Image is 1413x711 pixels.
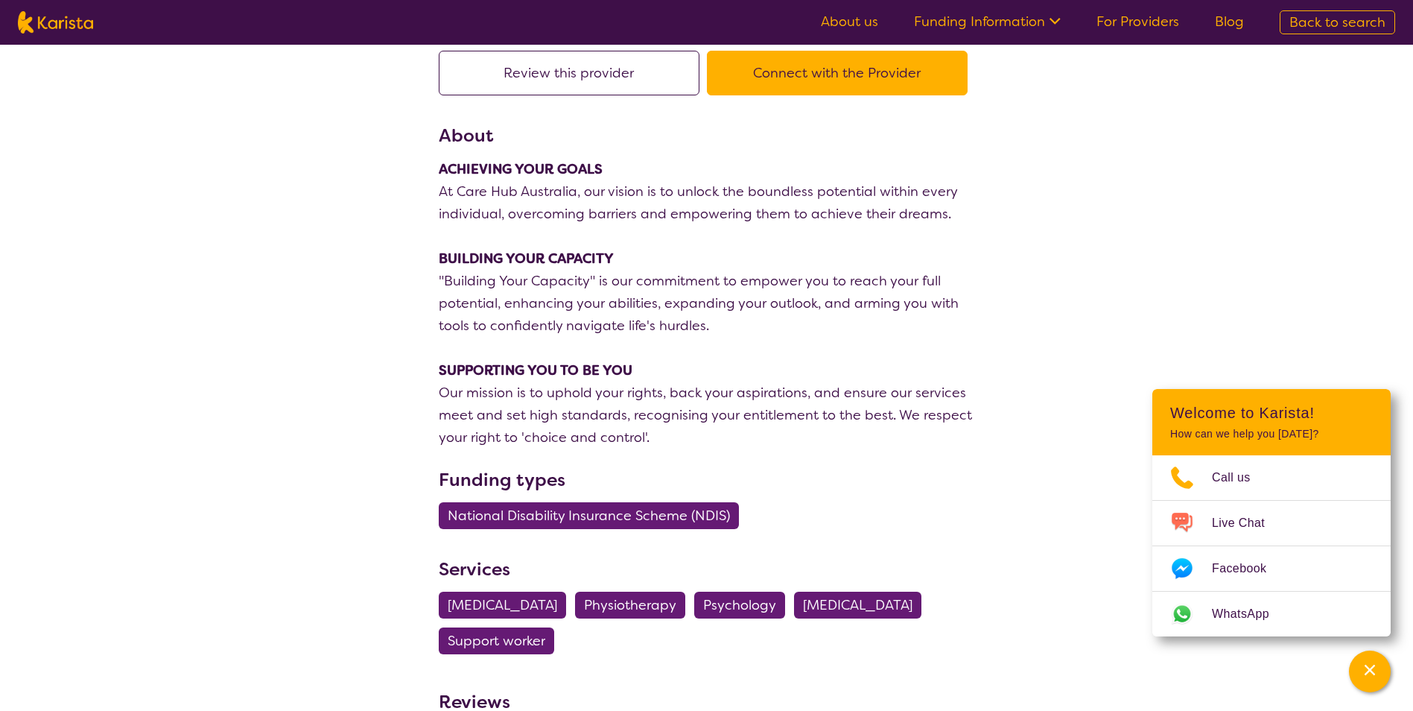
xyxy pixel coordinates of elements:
a: Psychology [694,596,794,614]
button: Review this provider [439,51,699,95]
a: For Providers [1096,13,1179,31]
span: [MEDICAL_DATA] [803,592,912,619]
strong: SUPPORTING YOU TO BE YOU [439,361,632,379]
span: Support worker [448,628,545,654]
a: Review this provider [439,64,707,82]
a: National Disability Insurance Scheme (NDIS) [439,507,748,525]
p: "Building Your Capacity" is our commitment to empower you to reach your full potential, enhancing... [439,270,975,337]
span: WhatsApp [1212,603,1287,625]
h3: Funding types [439,467,975,493]
h2: Welcome to Karista! [1170,404,1373,422]
strong: ACHIEVING YOUR GOALS [439,160,603,178]
button: Channel Menu [1349,651,1391,692]
span: Back to search [1289,13,1385,31]
span: Physiotherapy [584,592,676,619]
ul: Choose channel [1152,455,1391,636]
strong: BUILDING YOUR CAPACITY [439,250,614,268]
h3: Services [439,556,975,583]
a: About us [821,13,878,31]
span: Call us [1212,467,1268,489]
span: Live Chat [1212,512,1283,534]
span: [MEDICAL_DATA] [448,592,557,619]
button: Connect with the Provider [707,51,968,95]
img: Karista logo [18,11,93,34]
a: Blog [1215,13,1244,31]
p: Our mission is to uphold your rights, back your aspirations, and ensure our services meet and set... [439,382,975,449]
span: Psychology [703,592,776,619]
p: How can we help you [DATE]? [1170,428,1373,440]
p: At Care Hub Australia, our vision is to unlock the boundless potential within every individual, o... [439,180,975,225]
h3: About [439,122,975,149]
a: Physiotherapy [575,596,694,614]
div: Channel Menu [1152,389,1391,636]
a: Web link opens in a new tab. [1152,592,1391,636]
span: National Disability Insurance Scheme (NDIS) [448,502,730,529]
a: [MEDICAL_DATA] [439,596,575,614]
a: Funding Information [914,13,1061,31]
span: Facebook [1212,557,1284,580]
a: [MEDICAL_DATA] [794,596,930,614]
a: Support worker [439,632,563,650]
a: Connect with the Provider [707,64,975,82]
a: Back to search [1280,10,1395,34]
